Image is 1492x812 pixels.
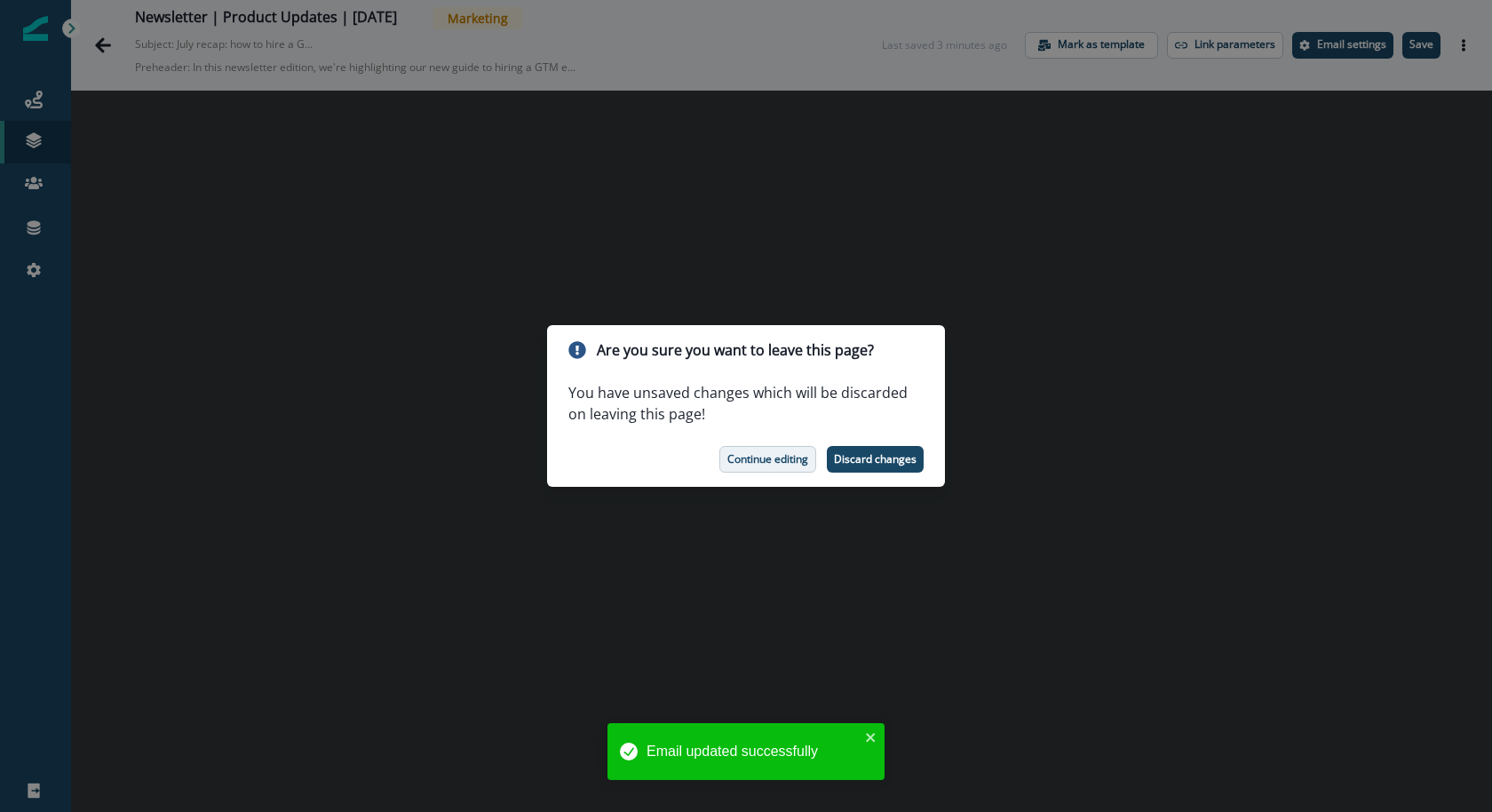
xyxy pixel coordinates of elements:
p: Are you sure you want to leave this page? [597,339,874,361]
p: Discard changes [834,453,917,466]
button: close [865,730,877,744]
button: Discard changes [827,446,924,473]
p: Continue editing [727,453,808,466]
div: Email updated successfully [647,741,860,762]
p: You have unsaved changes which will be discarded on leaving this page! [568,382,924,425]
button: Continue editing [719,446,816,473]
